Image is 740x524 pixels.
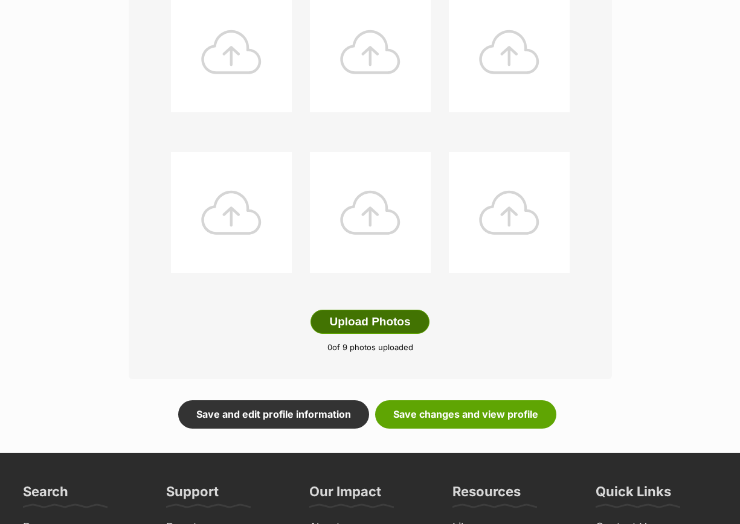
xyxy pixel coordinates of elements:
h3: Our Impact [309,483,381,507]
h3: Resources [452,483,521,507]
h3: Support [166,483,219,507]
a: Save changes and view profile [375,400,556,428]
button: Upload Photos [310,310,429,334]
span: 0 [327,342,332,352]
h3: Search [23,483,68,507]
h3: Quick Links [596,483,671,507]
a: Save and edit profile information [178,400,369,428]
p: of 9 photos uploaded [147,342,594,354]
